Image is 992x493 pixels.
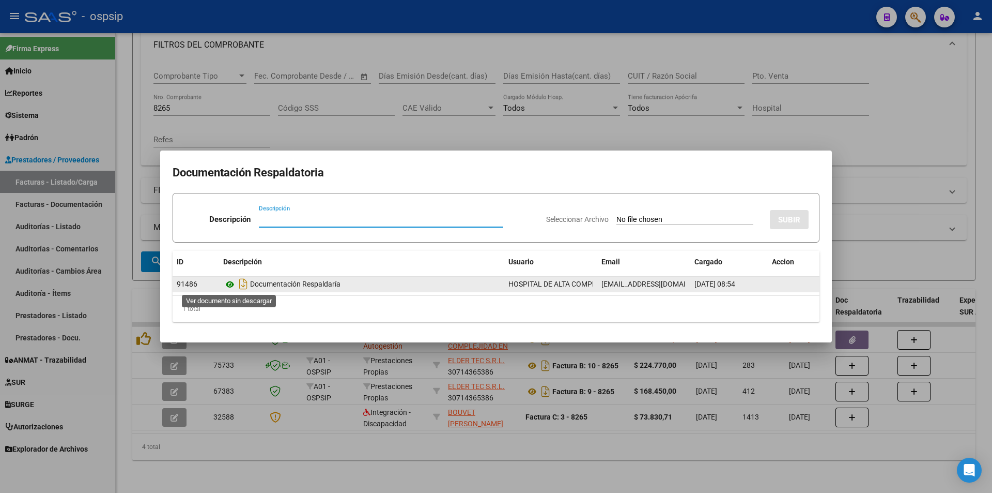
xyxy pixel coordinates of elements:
span: 91486 [177,280,197,288]
span: HOSPITAL DE ALTA COMPLEJIDAD EN RED EL CRUCE [PERSON_NAME] . [508,280,741,288]
span: [EMAIL_ADDRESS][DOMAIN_NAME] [601,280,716,288]
span: Accion [772,258,794,266]
datatable-header-cell: ID [173,251,219,273]
datatable-header-cell: Cargado [690,251,768,273]
p: Descripción [209,214,251,226]
div: 1 total [173,296,819,322]
span: [DATE] 08:54 [694,280,735,288]
datatable-header-cell: Email [597,251,690,273]
span: Email [601,258,620,266]
h2: Documentación Respaldatoria [173,163,819,183]
div: Open Intercom Messenger [957,458,982,483]
div: Documentación Respaldaría [223,276,500,292]
span: ID [177,258,183,266]
span: SUBIR [778,215,800,225]
span: Usuario [508,258,534,266]
span: Cargado [694,258,722,266]
datatable-header-cell: Descripción [219,251,504,273]
datatable-header-cell: Usuario [504,251,597,273]
datatable-header-cell: Accion [768,251,819,273]
span: Seleccionar Archivo [546,215,609,223]
i: Descargar documento [237,276,250,292]
span: Descripción [223,258,262,266]
button: SUBIR [770,210,809,229]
